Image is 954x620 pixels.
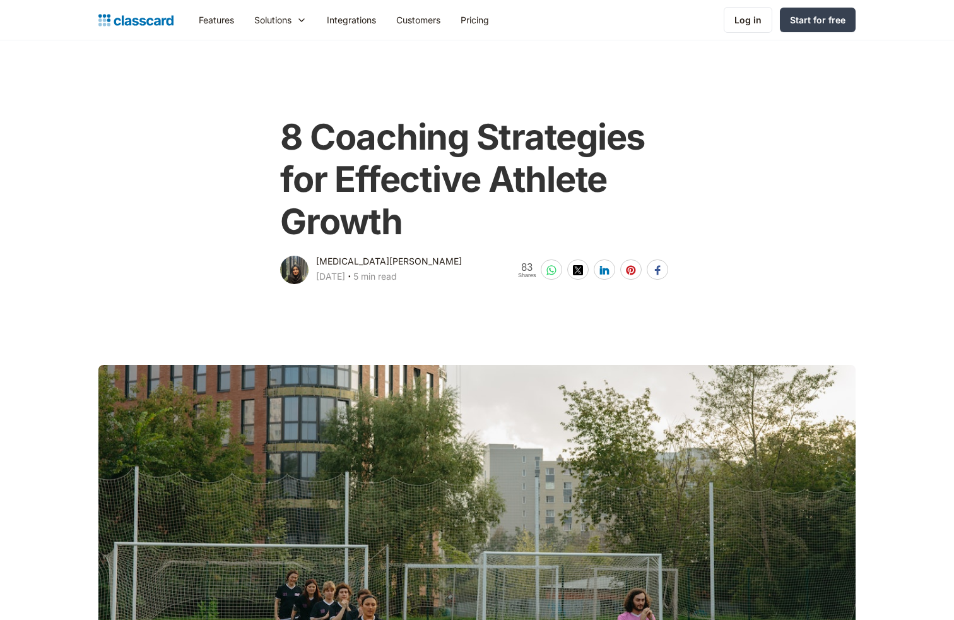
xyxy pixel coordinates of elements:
[317,6,386,34] a: Integrations
[254,13,291,27] div: Solutions
[280,116,673,244] h1: 8 Coaching Strategies for Effective Athlete Growth
[98,11,174,29] a: home
[626,265,636,275] img: pinterest-white sharing button
[386,6,450,34] a: Customers
[450,6,499,34] a: Pricing
[244,6,317,34] div: Solutions
[353,269,397,284] div: 5 min read
[546,265,556,275] img: whatsapp-white sharing button
[316,269,345,284] div: [DATE]
[518,273,536,278] span: Shares
[734,13,762,27] div: Log in
[790,13,845,27] div: Start for free
[780,8,856,32] a: Start for free
[316,254,462,269] div: [MEDICAL_DATA][PERSON_NAME]
[573,265,583,275] img: twitter-white sharing button
[345,269,353,287] div: ‧
[189,6,244,34] a: Features
[599,265,609,275] img: linkedin-white sharing button
[724,7,772,33] a: Log in
[652,265,662,275] img: facebook-white sharing button
[518,262,536,273] span: 83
